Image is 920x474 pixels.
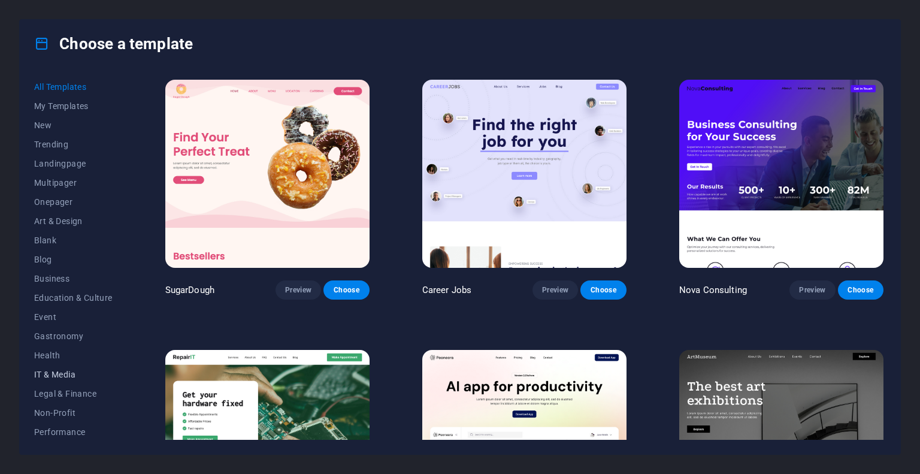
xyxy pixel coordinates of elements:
[34,403,113,422] button: Non-Profit
[34,327,113,346] button: Gastronomy
[34,293,113,303] span: Education & Culture
[34,120,113,130] span: New
[34,135,113,154] button: Trending
[679,284,747,296] p: Nova Consulting
[799,285,825,295] span: Preview
[789,280,835,300] button: Preview
[34,82,113,92] span: All Templates
[323,280,369,300] button: Choose
[34,116,113,135] button: New
[34,192,113,212] button: Onepager
[838,280,883,300] button: Choose
[422,80,627,268] img: Career Jobs
[34,173,113,192] button: Multipager
[34,197,113,207] span: Onepager
[285,285,311,295] span: Preview
[34,101,113,111] span: My Templates
[34,408,113,418] span: Non-Profit
[532,280,578,300] button: Preview
[34,384,113,403] button: Legal & Finance
[165,80,370,268] img: SugarDough
[34,427,113,437] span: Performance
[34,389,113,398] span: Legal & Finance
[590,285,616,295] span: Choose
[34,77,113,96] button: All Templates
[34,346,113,365] button: Health
[34,250,113,269] button: Blog
[34,34,193,53] h4: Choose a template
[422,284,472,296] p: Career Jobs
[34,274,113,283] span: Business
[848,285,874,295] span: Choose
[34,365,113,384] button: IT & Media
[34,312,113,322] span: Event
[34,307,113,327] button: Event
[34,370,113,379] span: IT & Media
[34,140,113,149] span: Trending
[165,284,214,296] p: SugarDough
[34,269,113,288] button: Business
[34,231,113,250] button: Blank
[34,331,113,341] span: Gastronomy
[679,80,883,268] img: Nova Consulting
[34,178,113,188] span: Multipager
[333,285,359,295] span: Choose
[34,351,113,360] span: Health
[34,212,113,231] button: Art & Design
[34,236,113,245] span: Blank
[542,285,568,295] span: Preview
[34,216,113,226] span: Art & Design
[34,159,113,168] span: Landingpage
[34,154,113,173] button: Landingpage
[34,255,113,264] span: Blog
[276,280,321,300] button: Preview
[580,280,626,300] button: Choose
[34,288,113,307] button: Education & Culture
[34,422,113,442] button: Performance
[34,96,113,116] button: My Templates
